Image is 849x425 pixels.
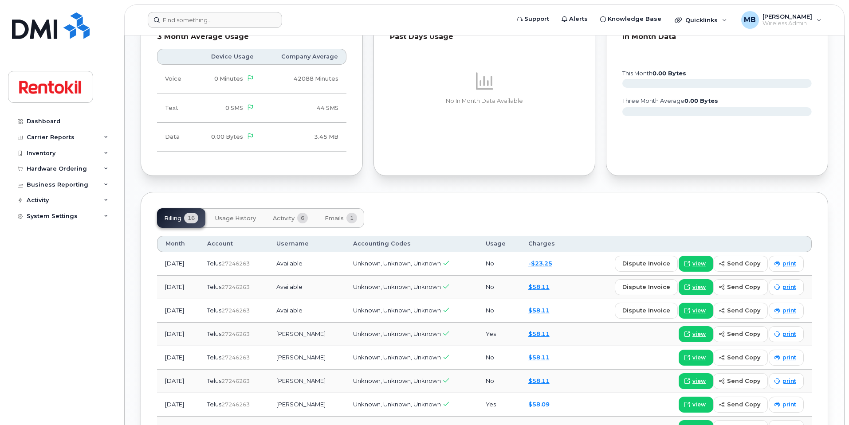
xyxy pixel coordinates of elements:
div: 3 Month Average Usage [157,32,346,41]
th: Username [268,236,345,252]
td: [PERSON_NAME] [268,323,345,346]
span: print [782,307,796,315]
a: view [679,350,713,366]
span: send copy [727,283,760,291]
th: Company Average [262,49,346,65]
td: No [478,276,520,299]
span: 0 Minutes [214,75,243,82]
span: Telus [207,260,221,267]
div: In Month Data [622,32,812,41]
td: Voice [157,65,194,94]
span: print [782,354,796,362]
span: send copy [727,400,760,409]
span: 27246263 [221,307,250,314]
button: dispute invoice [615,303,678,319]
button: send copy [713,326,768,342]
span: Unknown, Unknown, Unknown [353,401,441,408]
a: print [769,279,804,295]
a: print [769,373,804,389]
span: Unknown, Unknown, Unknown [353,354,441,361]
span: print [782,401,796,409]
input: Find something... [148,12,282,28]
span: print [782,283,796,291]
td: 3.45 MB [262,123,346,152]
div: Quicklinks [668,11,733,29]
span: Alerts [569,15,588,23]
td: Yes [478,393,520,417]
span: 27246263 [221,331,250,337]
span: view [692,330,706,338]
span: Emails [325,215,344,222]
span: Support [524,15,549,23]
button: send copy [713,397,768,413]
span: send copy [727,330,760,338]
span: dispute invoice [622,306,670,315]
td: Available [268,252,345,276]
text: three month average [622,97,718,104]
span: Telus [207,401,221,408]
th: Account [199,236,268,252]
td: No [478,299,520,323]
span: Unknown, Unknown, Unknown [353,330,441,337]
a: print [769,256,804,272]
button: send copy [713,373,768,389]
button: dispute invoice [615,279,678,295]
td: Available [268,299,345,323]
span: Telus [207,377,221,384]
td: [DATE] [157,370,199,393]
td: [PERSON_NAME] [268,370,345,393]
span: view [692,307,706,315]
text: this month [622,70,686,77]
span: Unknown, Unknown, Unknown [353,307,441,314]
td: [PERSON_NAME] [268,346,345,370]
td: [DATE] [157,393,199,417]
span: 27246263 [221,284,250,290]
span: Activity [273,215,295,222]
a: view [679,256,713,272]
span: Telus [207,307,221,314]
span: Unknown, Unknown, Unknown [353,283,441,290]
button: send copy [713,350,768,366]
span: view [692,401,706,409]
td: [DATE] [157,276,199,299]
a: $58.09 [528,401,550,408]
th: Charges [520,236,570,252]
div: Past Days Usage [390,32,579,41]
td: [DATE] [157,299,199,323]
td: Text [157,94,194,123]
span: view [692,260,706,268]
a: view [679,373,713,389]
span: Knowledge Base [608,15,661,23]
span: print [782,377,796,385]
a: $58.11 [528,307,550,314]
span: Wireless Admin [763,20,812,27]
span: view [692,283,706,291]
th: Accounting Codes [345,236,478,252]
button: dispute invoice [615,256,678,272]
span: dispute invoice [622,259,670,268]
th: Usage [478,236,520,252]
a: view [679,279,713,295]
span: Telus [207,330,221,337]
th: Month [157,236,199,252]
a: view [679,303,713,319]
div: Malorie Bell [735,11,828,29]
td: 42088 Minutes [262,65,346,94]
button: send copy [713,256,768,272]
a: view [679,326,713,342]
a: Alerts [555,10,594,28]
span: send copy [727,306,760,315]
span: Unknown, Unknown, Unknown [353,260,441,267]
span: Usage History [215,215,256,222]
td: Data [157,123,194,152]
span: print [782,260,796,268]
td: No [478,346,520,370]
span: 0 SMS [225,105,243,111]
td: [DATE] [157,323,199,346]
span: Quicklinks [685,16,718,23]
button: send copy [713,279,768,295]
td: 44 SMS [262,94,346,123]
span: MB [744,15,756,25]
span: send copy [727,377,760,385]
span: view [692,377,706,385]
